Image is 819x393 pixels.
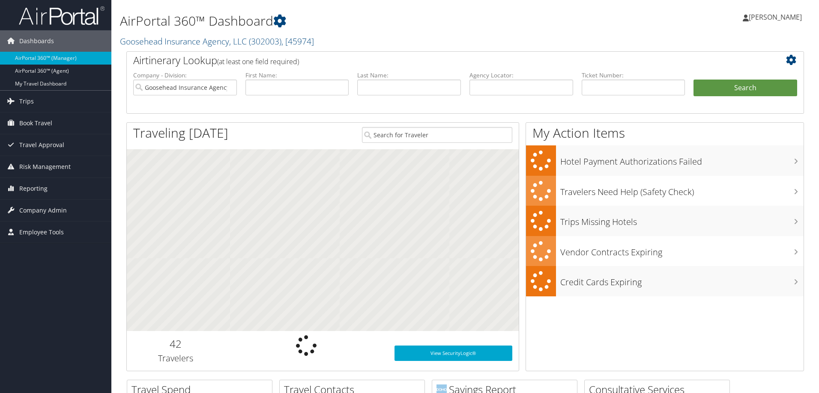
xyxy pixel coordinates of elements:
h3: Hotel Payment Authorizations Failed [560,151,804,168]
span: Dashboards [19,30,54,52]
span: Risk Management [19,156,71,177]
a: Goosehead Insurance Agency, LLC [120,35,314,47]
a: Vendor Contracts Expiring [526,236,804,266]
label: First Name: [245,71,349,80]
h3: Trips Missing Hotels [560,212,804,228]
span: Book Travel [19,112,52,134]
button: Search [693,80,797,97]
img: airportal-logo.png [19,6,105,26]
span: Employee Tools [19,222,64,243]
label: Company - Division: [133,71,237,80]
label: Agency Locator: [469,71,573,80]
span: ( 302003 ) [249,35,281,47]
a: Trips Missing Hotels [526,206,804,236]
span: , [ 45974 ] [281,35,314,47]
span: Company Admin [19,200,67,221]
span: [PERSON_NAME] [749,12,802,22]
h3: Travelers Need Help (Safety Check) [560,182,804,198]
h2: 42 [133,337,218,351]
span: Reporting [19,178,48,199]
label: Last Name: [357,71,461,80]
h1: My Action Items [526,124,804,142]
a: [PERSON_NAME] [743,4,810,30]
span: Travel Approval [19,134,64,156]
h3: Travelers [133,352,218,364]
a: Credit Cards Expiring [526,266,804,296]
span: Trips [19,91,34,112]
h2: Airtinerary Lookup [133,53,741,68]
h1: AirPortal 360™ Dashboard [120,12,580,30]
input: Search for Traveler [362,127,512,143]
span: (at least one field required) [217,57,299,66]
a: Travelers Need Help (Safety Check) [526,176,804,206]
label: Ticket Number: [582,71,685,80]
h3: Vendor Contracts Expiring [560,242,804,258]
a: Hotel Payment Authorizations Failed [526,145,804,176]
h1: Traveling [DATE] [133,124,228,142]
h3: Credit Cards Expiring [560,272,804,288]
a: View SecurityLogic® [395,346,512,361]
